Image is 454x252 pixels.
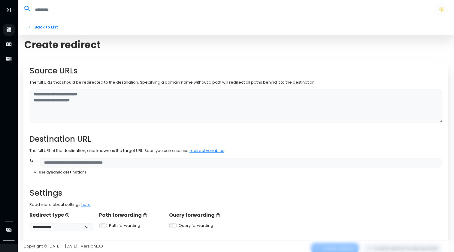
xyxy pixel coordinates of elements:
[81,202,91,207] a: here
[29,135,443,144] h2: Destination URL
[189,148,224,153] a: redirect variables
[109,223,140,229] label: Path forwarding
[29,212,93,219] p: Redirect type
[29,188,443,198] h2: Settings
[3,4,14,16] button: Toggle Aside
[24,39,101,51] span: Create redirect
[29,79,443,85] p: The full URLs that should be redirected to the destination. Specifying a domain name without a pa...
[29,168,90,176] button: Use dynamic destinations
[23,243,103,249] span: Copyright © [DATE] - [DATE] | Version 1.0.0
[29,202,443,208] p: Read more about settings .
[169,212,233,219] p: Query forwarding
[29,66,443,76] h2: Source URLs
[29,148,443,154] p: The full URL of the destination, also known as the target URL. Soon you can also use .
[23,22,62,32] a: Back to List
[179,223,213,229] label: Query forwarding
[99,212,163,219] p: Path forwarding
